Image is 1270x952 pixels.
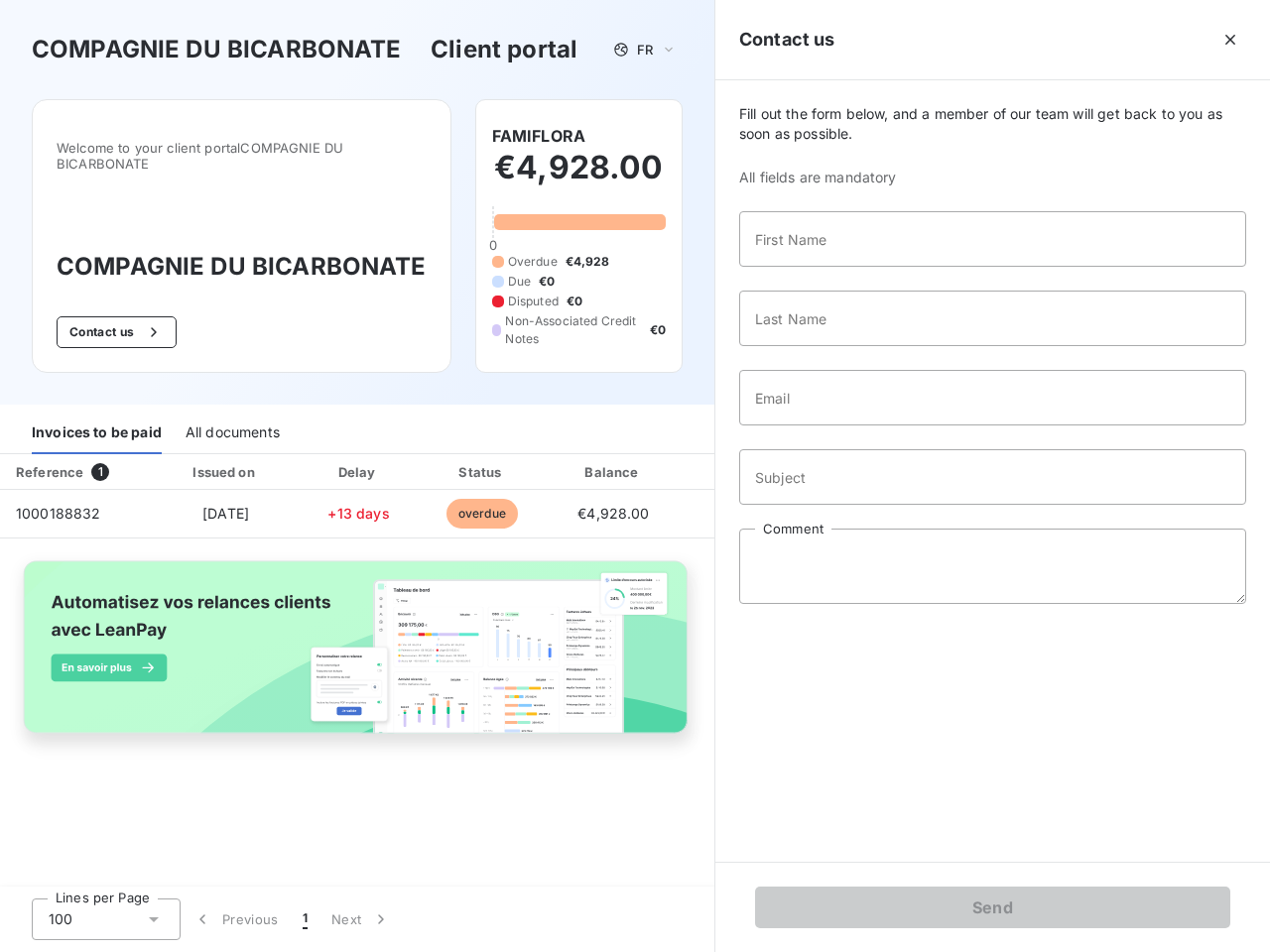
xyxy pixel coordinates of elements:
input: placeholder [739,211,1246,267]
span: 1000188832 [16,505,101,522]
span: €0 [567,293,582,310]
span: Disputed [508,293,559,310]
div: Reference [16,464,83,480]
span: +13 days [327,505,389,522]
h3: Client portal [431,32,577,67]
button: Previous [181,898,291,940]
button: Next [319,898,403,940]
span: €0 [539,273,555,291]
span: [DATE] [202,505,249,522]
h6: FAMIFLORA [492,124,585,148]
h2: €4,928.00 [492,148,666,207]
button: 1 [291,898,319,940]
input: placeholder [739,370,1246,425]
button: Contact us [57,316,177,348]
div: Invoices to be paid [32,413,162,454]
button: Send [755,887,1230,928]
span: FR [637,42,653,58]
input: placeholder [739,291,1246,346]
div: Issued on [157,462,294,482]
span: Fill out the form below, and a member of our team will get back to you as soon as possible. [739,104,1246,144]
img: banner [8,550,706,763]
h3: COMPAGNIE DU BICARBONATE [57,249,427,285]
div: Balance [549,462,678,482]
span: Welcome to your client portal COMPAGNIE DU BICARBONATE [57,140,427,172]
span: €4,928 [566,253,610,271]
span: €4,928.00 [577,505,649,522]
span: overdue [446,499,518,529]
span: All fields are mandatory [739,168,1246,187]
span: 1 [303,909,308,929]
div: All documents [186,413,280,454]
span: 1 [91,463,109,481]
h3: COMPAGNIE DU BICARBONATE [32,32,402,67]
span: 0 [489,237,497,253]
div: Status [423,462,541,482]
span: Overdue [508,253,558,271]
div: Delay [303,462,416,482]
h5: Contact us [739,26,835,54]
span: 100 [49,909,72,929]
div: PDF [686,462,786,482]
span: Due [508,273,531,291]
input: placeholder [739,449,1246,505]
span: Non-Associated Credit Notes [505,312,641,348]
span: €0 [650,321,666,339]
